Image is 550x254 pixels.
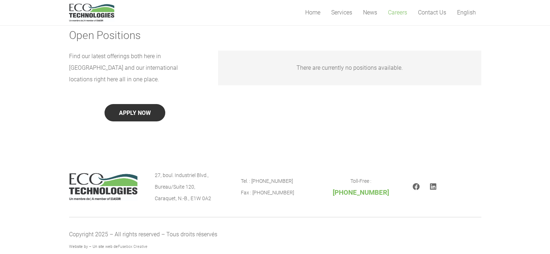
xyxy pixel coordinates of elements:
span: Services [331,9,352,16]
button: APPLY NOW [105,104,165,121]
p: Find our latest offerings both here in [GEOGRAPHIC_DATA] and our international locations right he... [69,51,201,85]
p: Tel. : [PHONE_NUMBER] Fax : [PHONE_NUMBER] [241,175,310,198]
span: Careers [388,9,407,16]
a: Facebook [413,183,420,190]
a: LinkedIn [430,183,436,190]
span: Home [305,9,320,16]
div: There are currently no positions available. [218,51,481,85]
span: News [363,9,377,16]
span: [PHONE_NUMBER] [333,189,389,197]
span: English [457,9,476,16]
span: Contact Us [418,9,446,16]
a: Fusebox Creative [118,244,148,249]
p: Toll-Free : [327,175,395,199]
a: logo_EcoTech_ASDR_RGB [69,4,114,22]
span: Copyright 2025 – All rights reserved – Tous droits réservés [69,231,217,238]
p: 27, boul. Industriel Blvd., Bureau/Suite 120, Caraquet, N.-B., E1W 0A2 [155,169,223,204]
h3: Open Positions [69,29,481,42]
span: Website by – Un site web de [69,244,148,249]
